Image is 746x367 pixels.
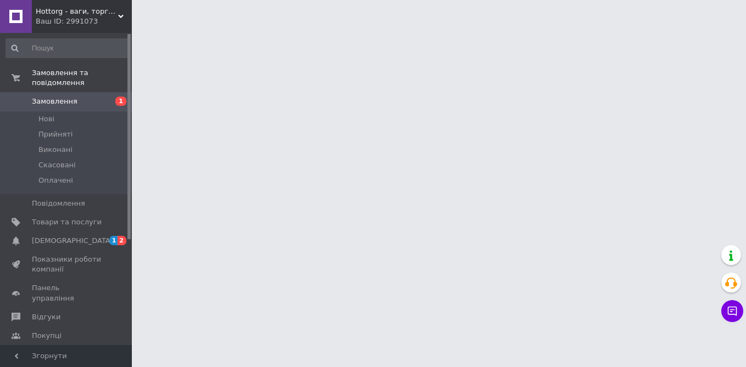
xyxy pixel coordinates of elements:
[32,217,102,227] span: Товари та послуги
[5,38,130,58] input: Пошук
[32,255,102,274] span: Показники роботи компанії
[36,7,118,16] span: Hottorg - ваги, торгове, ресторанне, складське обладнання
[38,129,73,139] span: Прийняті
[118,236,126,245] span: 2
[38,114,54,124] span: Нові
[32,199,85,208] span: Повідомлення
[38,145,73,155] span: Виконані
[721,300,743,322] button: Чат з покупцем
[32,97,77,106] span: Замовлення
[36,16,132,26] div: Ваш ID: 2991073
[32,331,62,341] span: Покупці
[109,236,118,245] span: 1
[32,283,102,303] span: Панель управління
[32,236,113,246] span: [DEMOGRAPHIC_DATA]
[38,160,76,170] span: Скасовані
[115,97,126,106] span: 1
[38,176,73,185] span: Оплачені
[32,68,132,88] span: Замовлення та повідомлення
[32,312,60,322] span: Відгуки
